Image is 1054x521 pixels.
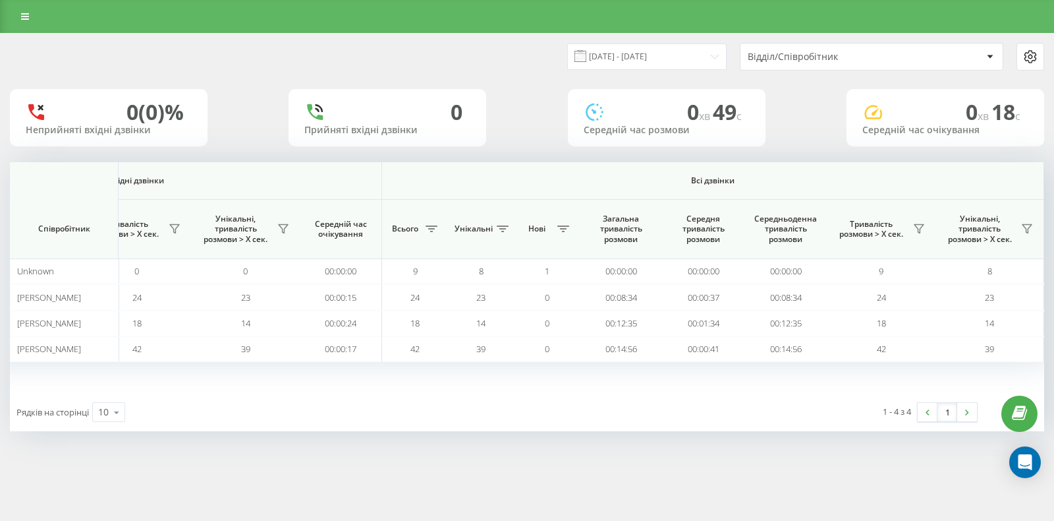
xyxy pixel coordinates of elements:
div: Середній час очікування [862,125,1028,136]
span: 23 [476,291,485,303]
td: 00:01:34 [662,311,744,336]
div: 0 [451,100,462,125]
td: 00:00:17 [300,336,382,362]
span: 23 [241,291,250,303]
span: Середній час очікування [310,219,372,239]
span: 18 [877,317,886,329]
span: 18 [410,317,420,329]
span: 14 [476,317,485,329]
span: Унікальні, тривалість розмови > Х сек. [942,214,1017,245]
td: 00:00:00 [662,259,744,284]
div: Прийняті вхідні дзвінки [304,125,470,136]
span: [PERSON_NAME] [17,317,81,329]
span: 0 [687,98,713,126]
span: Всі дзвінки [421,175,1005,186]
td: 00:08:34 [744,284,827,310]
td: 00:00:24 [300,311,382,336]
span: Рядків на сторінці [16,406,89,418]
span: 14 [241,317,250,329]
span: 39 [241,343,250,355]
td: 00:00:37 [662,284,744,310]
span: 42 [410,343,420,355]
span: c [1015,109,1020,123]
span: 0 [134,265,139,277]
span: 18 [991,98,1020,126]
span: 0 [966,98,991,126]
span: 9 [879,265,883,277]
div: 1 - 4 з 4 [883,405,911,418]
span: 9 [413,265,418,277]
td: 00:00:00 [744,259,827,284]
span: 0 [545,343,549,355]
span: Унікальні [455,224,493,234]
td: 00:00:15 [300,284,382,310]
span: хв [978,109,991,123]
span: 1 [545,265,549,277]
span: Загальна тривалість розмови [590,214,652,245]
span: 24 [132,291,142,303]
span: [PERSON_NAME] [17,291,81,303]
div: 0 (0)% [126,100,184,125]
div: Open Intercom Messenger [1009,446,1041,478]
span: c [736,109,742,123]
span: Середньоденна тривалість розмови [754,214,817,245]
span: 0 [545,291,549,303]
span: Тривалість розмови > Х сек. [833,219,909,239]
span: 8 [987,265,992,277]
td: 00:14:56 [580,336,662,362]
span: хв [699,109,713,123]
td: 00:00:00 [580,259,662,284]
td: 00:12:35 [744,311,827,336]
span: 39 [476,343,485,355]
span: 8 [479,265,484,277]
a: 1 [937,403,957,421]
span: 18 [132,317,142,329]
span: Unknown [17,265,54,277]
td: 00:08:34 [580,284,662,310]
span: Нові [520,224,553,234]
span: 0 [545,317,549,329]
span: Тривалість розмови > Х сек. [89,219,165,239]
div: Відділ/Співробітник [748,51,905,63]
span: Всього [389,224,422,234]
span: 0 [243,265,248,277]
span: 23 [985,291,994,303]
span: 49 [713,98,742,126]
td: 00:14:56 [744,336,827,362]
span: 24 [410,291,420,303]
span: Унікальні, тривалість розмови > Х сек. [198,214,273,245]
span: [PERSON_NAME] [17,343,81,355]
td: 00:00:41 [662,336,744,362]
span: Середня тривалість розмови [672,214,735,245]
span: Співробітник [21,224,107,234]
td: 00:00:00 [300,259,382,284]
span: 24 [877,291,886,303]
span: 14 [985,317,994,329]
span: 39 [985,343,994,355]
div: Середній час розмови [584,125,750,136]
div: 10 [98,406,109,419]
td: 00:12:35 [580,311,662,336]
div: Неприйняті вхідні дзвінки [26,125,192,136]
span: 42 [877,343,886,355]
span: 42 [132,343,142,355]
